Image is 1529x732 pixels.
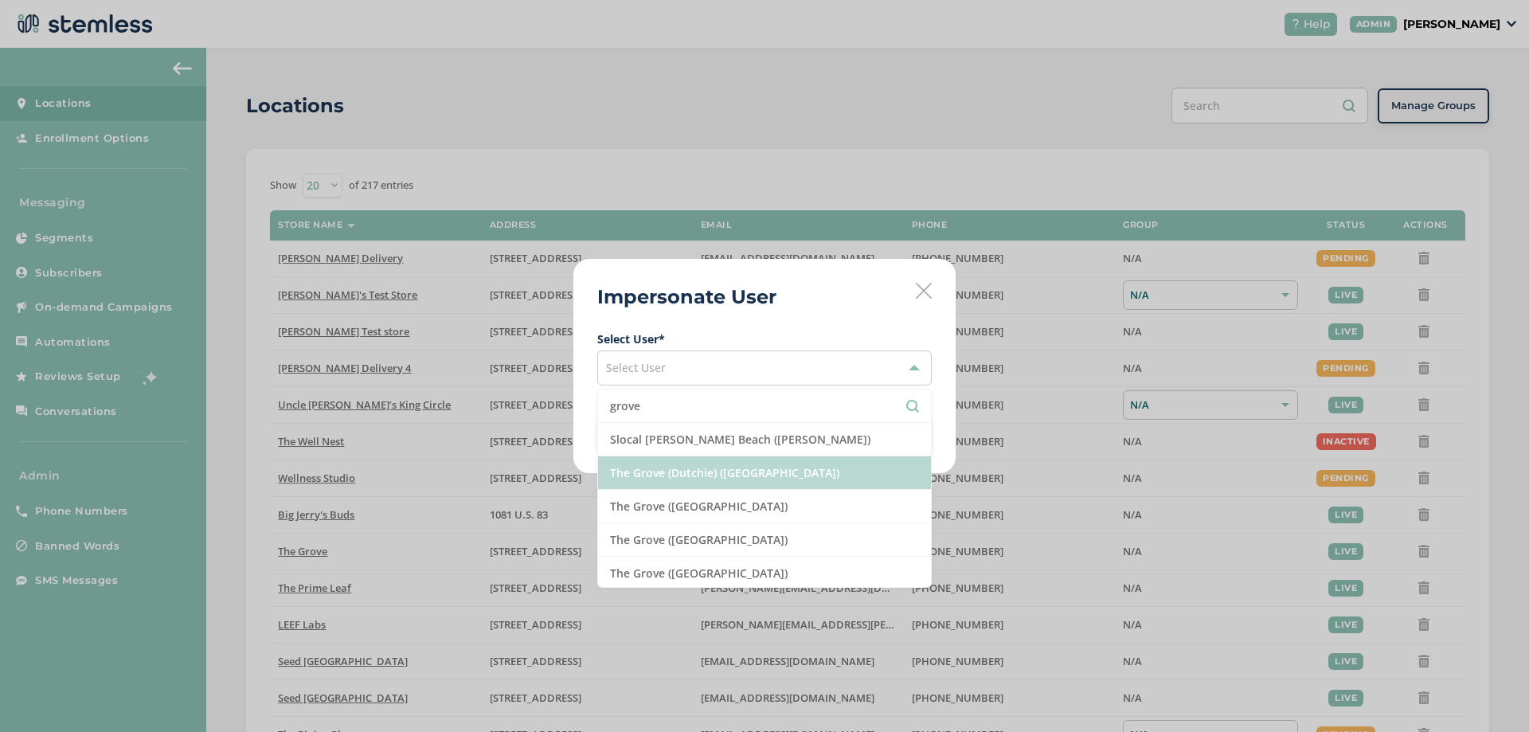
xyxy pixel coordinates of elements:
li: The Grove (Dutchie) ([GEOGRAPHIC_DATA]) [598,456,931,490]
iframe: Chat Widget [1449,656,1529,732]
li: The Grove ([GEOGRAPHIC_DATA]) [598,490,931,523]
span: Select User [606,360,666,375]
h2: Impersonate User [597,283,776,311]
li: The Grove ([GEOGRAPHIC_DATA]) [598,557,931,589]
li: Slocal [PERSON_NAME] Beach ([PERSON_NAME]) [598,423,931,456]
li: The Grove ([GEOGRAPHIC_DATA]) [598,523,931,557]
input: Search [610,397,919,414]
label: Select User [597,331,932,347]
